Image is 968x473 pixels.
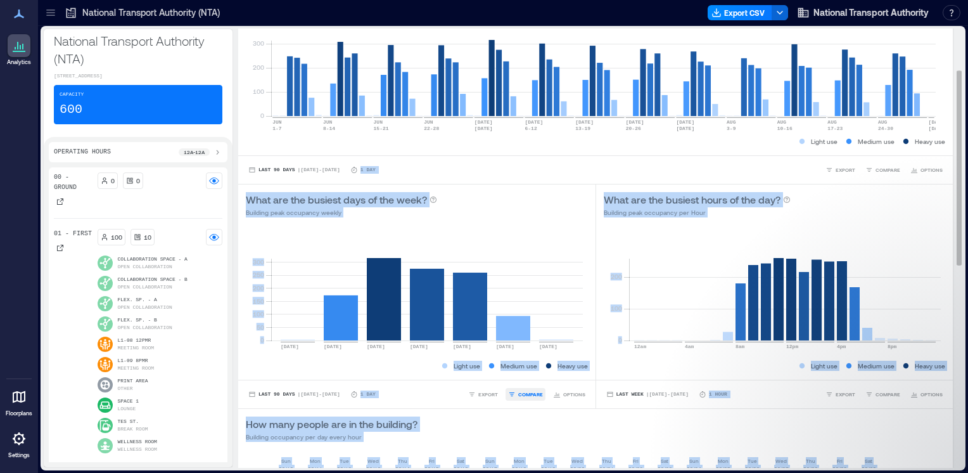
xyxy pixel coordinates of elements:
tspan: 200 [253,284,264,292]
p: L1-08 12PMR [118,337,155,344]
p: 00 - Ground [54,172,92,193]
text: 12am [634,344,646,349]
p: Flex. Sp. - B [118,316,172,324]
text: JUN [323,119,333,125]
p: National Transport Authority (NTA) [82,6,220,19]
text: AUG [777,119,787,125]
button: COMPARE [863,164,903,176]
span: OPTIONS [920,391,943,398]
p: Wed [367,457,379,465]
p: Mon [514,457,525,465]
p: 0 [111,176,115,186]
p: Open Collaboration [118,324,172,332]
text: 20-26 [626,126,641,131]
tspan: 100 [610,304,621,312]
button: EXPORT [823,164,858,176]
span: COMPARE [518,391,543,398]
p: 08/17 [483,465,497,472]
button: EXPORT [466,388,500,401]
p: What are the busiest hours of the day? [604,192,780,207]
p: 08/25 [716,465,730,472]
text: 1-7 [272,126,282,131]
text: [DATE] [474,126,493,131]
p: 08/27 [774,465,789,472]
p: Thu [602,457,611,465]
p: Thu [806,457,815,465]
text: 8-14 [323,126,335,131]
p: 0 [136,176,140,186]
button: Last 90 Days |[DATE]-[DATE] [246,388,343,401]
tspan: 300 [253,39,264,47]
p: Light use [811,361,837,371]
span: COMPARE [876,391,900,398]
text: JUN [374,119,383,125]
p: Heavy use [915,136,945,146]
p: Light use [811,136,837,146]
p: Break Room [118,425,148,433]
p: 08/11 [308,465,322,472]
p: 1 Day [360,166,376,174]
p: Light use [454,361,480,371]
span: COMPARE [876,166,900,174]
text: 8pm [888,344,897,349]
p: Open Collaboration [118,283,172,291]
span: EXPORT [478,391,498,398]
p: Wed [775,457,787,465]
tspan: 200 [253,63,264,71]
p: Medium use [858,136,895,146]
text: 22-28 [424,126,439,131]
tspan: 250 [253,271,264,278]
text: [DATE] [410,344,428,349]
tspan: 0 [260,112,264,119]
p: 100 [111,232,122,242]
text: 12pm [786,344,798,349]
span: National Transport Authority [813,6,929,19]
button: Last Week |[DATE]-[DATE] [604,388,691,401]
button: National Transport Authority [793,3,933,23]
text: [DATE] [525,119,543,125]
p: Heavy use [915,361,945,371]
text: [DATE] [626,119,644,125]
a: Floorplans [2,382,36,421]
text: [DATE] [281,344,299,349]
p: 08/10 [279,465,293,472]
text: 4pm [837,344,846,349]
text: [DATE] [676,119,694,125]
text: [DATE] [539,344,557,349]
p: How many people are in the building? [246,417,417,432]
text: 13-19 [575,126,590,131]
a: Analytics [3,30,35,70]
p: Building peak occupancy weekly [246,207,437,217]
text: 17-23 [827,126,843,131]
p: Fri [633,457,639,465]
p: Mon [310,457,321,465]
p: 08/20 [570,465,585,472]
tspan: 50 [257,323,264,331]
p: Sun [281,457,291,465]
text: [DATE] [324,344,342,349]
text: AUG [878,119,888,125]
p: 1 Day [360,391,376,398]
text: AUG [727,119,736,125]
p: Medium use [858,361,895,371]
text: 6-12 [525,126,537,131]
p: Building occupancy per day every hour [246,432,417,442]
text: [DATE] [929,119,947,125]
text: 15-21 [374,126,389,131]
p: [STREET_ADDRESS] [54,72,222,80]
tspan: 100 [253,310,264,318]
p: L1-09 8PMR [118,357,155,365]
text: [DATE] [474,119,493,125]
text: 24-30 [878,126,893,131]
a: Settings [4,424,34,463]
p: Analytics [7,58,31,66]
tspan: 100 [253,87,264,95]
span: OPTIONS [920,166,943,174]
p: 08/23 [658,465,672,472]
span: OPTIONS [563,391,585,398]
p: Sun [689,457,699,465]
p: Wed [571,457,583,465]
span: EXPORT [836,391,855,398]
p: 08/13 [366,465,381,472]
p: Meeting Room [118,344,155,352]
